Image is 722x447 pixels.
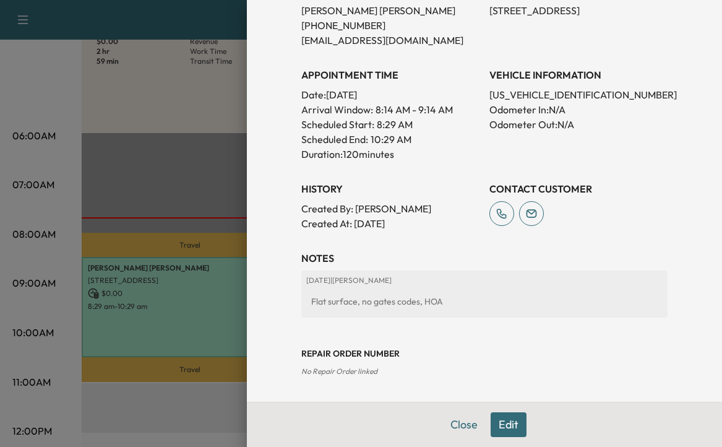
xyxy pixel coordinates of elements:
p: [EMAIL_ADDRESS][DOMAIN_NAME] [301,33,479,48]
p: Odometer Out: N/A [489,117,668,132]
h3: CONTACT CUSTOMER [489,181,668,196]
p: Scheduled End: [301,132,368,147]
p: Created By : [PERSON_NAME] [301,201,479,216]
p: [PERSON_NAME] [PERSON_NAME] [301,3,479,18]
span: No Repair Order linked [301,367,377,376]
p: Scheduled Start: [301,117,374,132]
p: Odometer In: N/A [489,102,668,117]
p: [US_VEHICLE_IDENTIFICATION_NUMBER] [489,87,668,102]
h3: VEHICLE INFORMATION [489,67,668,82]
button: Close [442,412,486,437]
p: 8:29 AM [377,117,413,132]
p: [DATE] | [PERSON_NAME] [306,276,663,285]
p: Date: [DATE] [301,87,479,102]
h3: NOTES [301,251,668,266]
p: Created At : [DATE] [301,216,479,231]
p: [STREET_ADDRESS] [489,3,668,18]
p: Duration: 120 minutes [301,147,479,162]
h3: History [301,181,479,196]
div: Flat surface, no gates codes, HOA [306,290,663,313]
span: 8:14 AM - 9:14 AM [376,102,453,117]
p: [PHONE_NUMBER] [301,18,479,33]
p: 10:29 AM [371,132,411,147]
button: Edit [491,412,526,437]
h3: APPOINTMENT TIME [301,67,479,82]
p: Arrival Window: [301,102,479,117]
h3: Repair Order number [301,347,668,360]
